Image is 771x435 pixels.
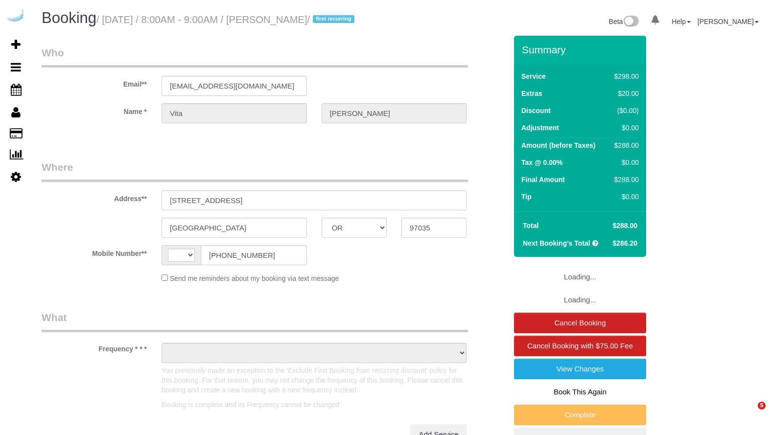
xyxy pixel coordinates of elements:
span: 5 [758,402,766,410]
span: first recurring [313,15,354,23]
span: Cancel Booking with $75.00 Fee [527,342,633,350]
iframe: Intercom live chat [738,402,761,425]
label: Adjustment [521,123,559,133]
div: $0.00 [610,158,639,167]
input: Mobile Number** [201,245,307,265]
input: Zip Code** [401,218,467,238]
label: Name * [34,103,154,116]
strong: Total [523,222,538,229]
div: $288.00 [610,175,639,184]
p: You previously made an exception to the 'Exclude First Booking from recurring discount' policy fo... [162,366,467,395]
label: Tip [521,192,532,202]
input: Last Name** [322,103,467,123]
h3: Summary [522,44,641,55]
a: View Changes [514,359,646,379]
a: Cancel Booking [514,313,646,333]
span: Booking [42,9,96,26]
label: Amount (before Taxes) [521,140,595,150]
label: Mobile Number** [34,245,154,258]
div: $288.00 [610,140,639,150]
span: Send me reminders about my booking via text message [170,275,339,282]
span: $288.00 [612,222,637,229]
a: [PERSON_NAME] [698,18,759,25]
label: Final Amount [521,175,565,184]
small: / [DATE] / 8:00AM - 9:00AM / [PERSON_NAME] [96,14,357,25]
legend: Where [42,160,468,182]
img: Automaid Logo [6,10,25,23]
div: $298.00 [610,71,639,81]
a: Help [672,18,691,25]
div: ($0.00) [610,106,639,115]
span: / [307,14,358,25]
img: New interface [623,16,639,28]
legend: Who [42,46,468,68]
strong: Next Booking's Total [523,239,590,247]
span: $286.20 [612,239,637,247]
label: Service [521,71,546,81]
a: Beta [609,18,639,25]
div: $0.00 [610,192,639,202]
p: Booking is complete and its Frequency cannot be changed [162,400,467,410]
div: $20.00 [610,89,639,98]
input: First Name** [162,103,307,123]
a: Cancel Booking with $75.00 Fee [514,336,646,356]
label: Extras [521,89,542,98]
label: Discount [521,106,551,115]
div: $0.00 [610,123,639,133]
label: Tax @ 0.00% [521,158,562,167]
a: Book This Again [514,382,646,402]
label: Frequency * * * [34,341,154,354]
legend: What [42,310,468,332]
